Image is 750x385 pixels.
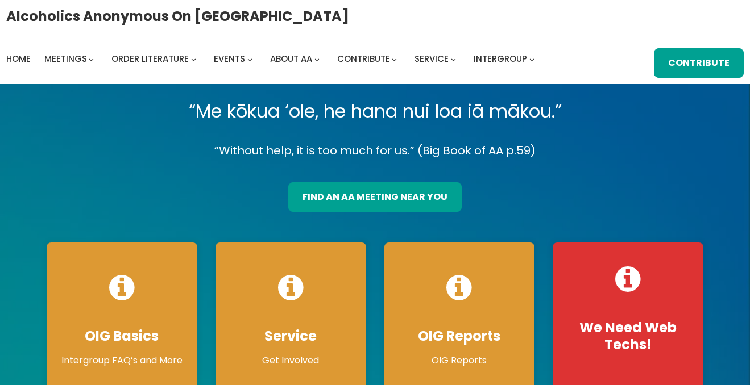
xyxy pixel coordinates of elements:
[38,141,712,161] p: “Without help, it is too much for us.” (Big Book of AA p.59)
[288,182,462,212] a: find an aa meeting near you
[247,56,252,61] button: Events submenu
[227,354,355,367] p: Get Involved
[214,51,245,67] a: Events
[564,319,692,353] h4: We Need Web Techs!
[38,95,712,127] p: “Me kōkua ‘ole, he hana nui loa iā mākou.”
[6,4,349,28] a: Alcoholics Anonymous on [GEOGRAPHIC_DATA]
[111,53,189,65] span: Order Literature
[337,53,390,65] span: Contribute
[474,53,527,65] span: Intergroup
[89,56,94,61] button: Meetings submenu
[270,51,312,67] a: About AA
[214,53,245,65] span: Events
[58,328,186,345] h4: OIG Basics
[396,354,524,367] p: OIG Reports
[392,56,397,61] button: Contribute submenu
[415,51,449,67] a: Service
[529,56,534,61] button: Intergroup submenu
[451,56,456,61] button: Service submenu
[396,328,524,345] h4: OIG Reports
[337,51,390,67] a: Contribute
[415,53,449,65] span: Service
[270,53,312,65] span: About AA
[314,56,320,61] button: About AA submenu
[474,51,527,67] a: Intergroup
[44,53,87,65] span: Meetings
[6,51,538,67] nav: Intergroup
[654,48,744,78] a: Contribute
[6,51,31,67] a: Home
[227,328,355,345] h4: Service
[6,53,31,65] span: Home
[44,51,87,67] a: Meetings
[58,354,186,367] p: Intergroup FAQ’s and More
[191,56,196,61] button: Order Literature submenu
